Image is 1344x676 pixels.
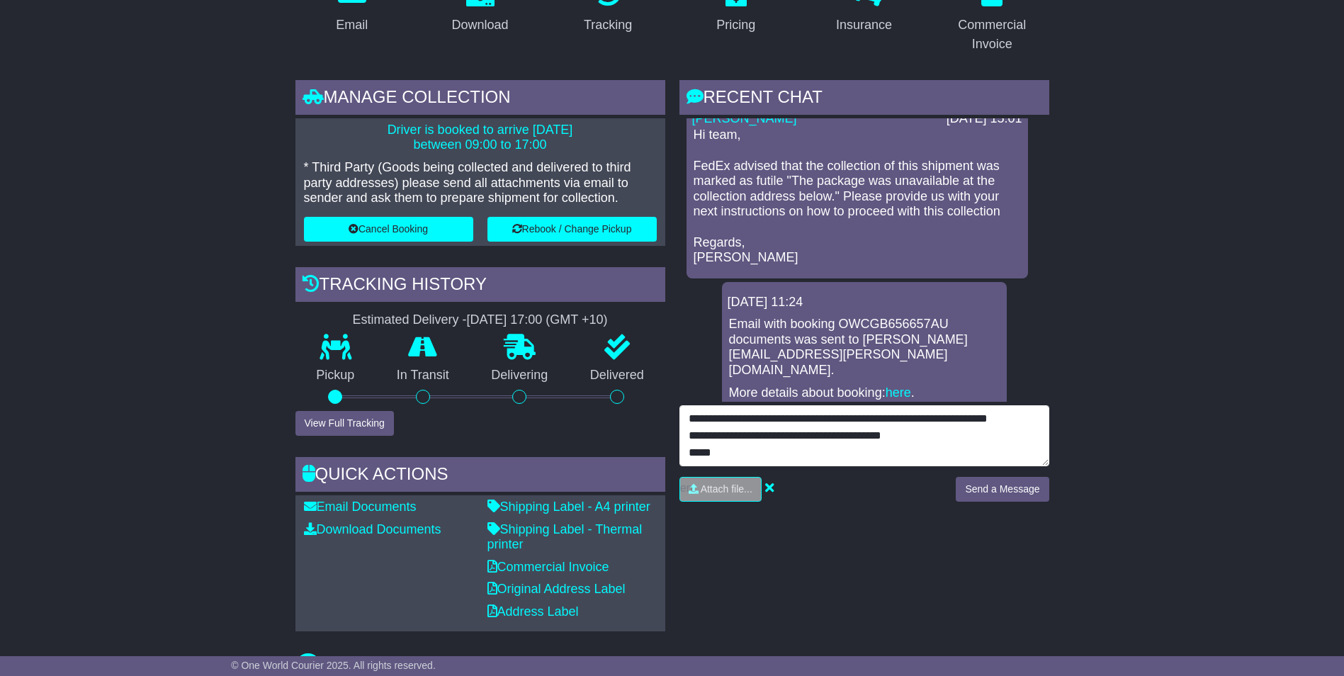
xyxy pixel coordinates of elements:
[692,111,797,125] a: [PERSON_NAME]
[947,111,1022,127] div: [DATE] 15:01
[956,477,1049,502] button: Send a Message
[295,457,665,495] div: Quick Actions
[487,604,579,619] a: Address Label
[295,267,665,305] div: Tracking history
[304,500,417,514] a: Email Documents
[487,217,657,242] button: Rebook / Change Pickup
[304,123,657,153] p: Driver is booked to arrive [DATE] between 09:00 to 17:00
[451,16,508,35] div: Download
[336,16,368,35] div: Email
[487,582,626,596] a: Original Address Label
[569,368,665,383] p: Delivered
[295,80,665,118] div: Manage collection
[886,385,911,400] a: here
[295,411,394,436] button: View Full Tracking
[487,522,643,552] a: Shipping Label - Thermal printer
[584,16,632,35] div: Tracking
[470,368,570,383] p: Delivering
[487,500,650,514] a: Shipping Label - A4 printer
[304,217,473,242] button: Cancel Booking
[295,312,665,328] div: Estimated Delivery -
[944,16,1040,54] div: Commercial Invoice
[729,385,1000,401] p: More details about booking: .
[729,317,1000,378] p: Email with booking OWCGB656657AU documents was sent to [PERSON_NAME][EMAIL_ADDRESS][PERSON_NAME][...
[304,522,441,536] a: Download Documents
[375,368,470,383] p: In Transit
[467,312,608,328] div: [DATE] 17:00 (GMT +10)
[679,80,1049,118] div: RECENT CHAT
[716,16,755,35] div: Pricing
[694,128,1021,265] p: Hi team, FedEx advised that the collection of this shipment was marked as futile "The package was...
[304,160,657,206] p: * Third Party (Goods being collected and delivered to third party addresses) please send all atta...
[836,16,892,35] div: Insurance
[295,368,376,383] p: Pickup
[728,295,1001,310] div: [DATE] 11:24
[231,660,436,671] span: © One World Courier 2025. All rights reserved.
[487,560,609,574] a: Commercial Invoice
